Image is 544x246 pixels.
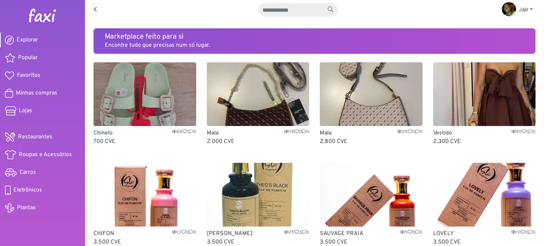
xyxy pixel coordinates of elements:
img: Chinelo [93,62,196,126]
a: Mala Mala7800 2.000 CVE [207,62,310,146]
p: [PERSON_NAME] [207,229,310,238]
p: Vestido [433,129,536,137]
span: Lojas [19,107,32,115]
span: 35 0 0 [397,129,423,136]
span: Restaurantes [18,133,52,141]
span: Popular [18,53,38,62]
span: Plantas [17,204,36,212]
span: 13 0 0 [172,229,196,236]
a: Chinelo Chinelo8810 700 CVE [93,62,196,146]
span: Roupas e Acessórios [19,150,72,159]
span: Minhas compras [16,89,57,97]
img: SAUVAGE PRAIA [320,163,423,227]
span: 25 3 0 [284,229,309,236]
img: Mala [320,62,423,126]
span: 78 0 0 [284,129,309,136]
span: 10 0 0 [511,229,535,236]
span: 95 1 0 [511,129,535,136]
span: Carros [19,168,36,177]
img: Theo'sBlack [207,163,310,227]
p: SAUVAGE PRAIA [320,229,423,238]
h5: Marketplace feito para si [105,33,524,41]
p: 2.300 CVE [433,137,536,146]
p: 2.000 CVE [207,137,310,146]
p: Encontre tudo que precisas num só lugar. [105,41,524,50]
a: Jair [496,3,538,17]
p: CHIFON [93,229,196,238]
img: LOVELY [433,163,536,227]
p: Mala [320,129,423,137]
p: 700 CVE [93,137,196,146]
span: 88 1 0 [172,129,196,136]
span: Eletrônicos [13,186,42,194]
span: 5 0 0 [400,229,423,236]
img: CHIFON [93,163,196,227]
p: Mala [207,129,310,137]
img: Mala [207,62,310,126]
a: Vestido Vestido9510 2.300 CVE [433,62,536,146]
p: LOVELY [433,229,536,238]
p: Chinelo [93,129,196,137]
p: 2.800 CVE [320,137,423,146]
img: Vestido [433,62,536,126]
span: Jair [519,6,528,13]
span: Explorar [17,36,38,44]
a: Mala Mala3500 2.800 CVE [320,62,423,146]
span: Favoritos [17,71,40,80]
